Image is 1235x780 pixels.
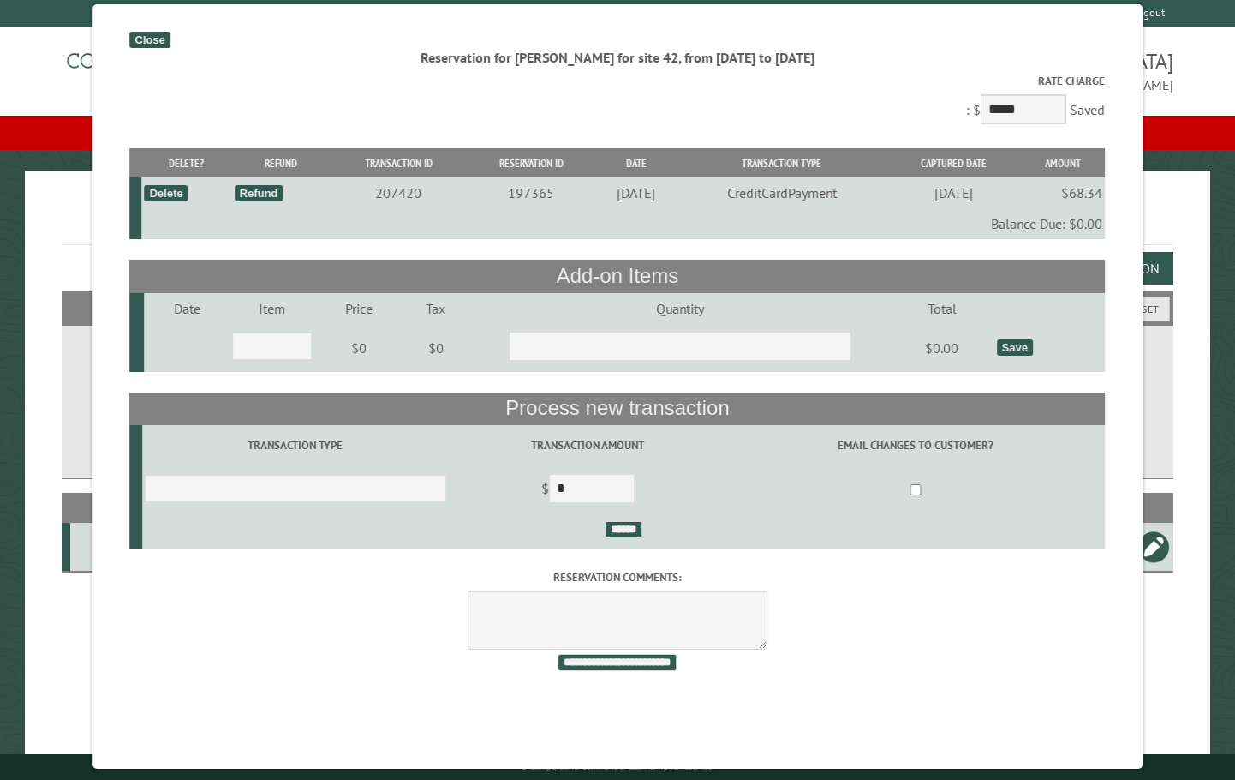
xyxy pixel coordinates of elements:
td: Balance Due: $0.00 [141,208,1105,239]
th: Captured Date [887,148,1020,178]
th: Transaction ID [331,148,467,178]
th: Refund [231,148,331,178]
td: [DATE] [887,177,1020,208]
small: © Campground Commander LLC. All rights reserved. [521,761,714,772]
td: CreditCardPayment [677,177,887,208]
img: Campground Commander [62,33,276,100]
label: Transaction Amount [451,437,724,453]
td: Quantity [469,293,890,324]
div: Delete [145,185,188,201]
th: Amount [1020,148,1106,178]
td: 207420 [331,177,467,208]
h1: Reservations [62,198,1173,245]
th: Transaction Type [677,148,887,178]
h2: Filters [62,291,1173,324]
div: Save [997,339,1033,356]
button: Reset [1119,297,1170,321]
td: 197365 [467,177,596,208]
label: Email changes to customer? [730,437,1103,453]
span: Saved [1071,101,1106,118]
label: Transaction Type [146,437,446,453]
td: Tax [403,293,469,324]
th: Add-on Items [129,260,1105,292]
td: $ [449,466,727,514]
div: 42 [77,538,135,555]
label: Rate Charge [129,73,1105,89]
td: Total [891,293,994,324]
td: $0 [315,324,403,372]
th: Reservation ID [467,148,596,178]
td: $0 [403,324,469,372]
td: $0.00 [891,324,994,372]
td: $68.34 [1020,177,1106,208]
th: Delete? [141,148,231,178]
div: Reservation for [PERSON_NAME] for site 42, from [DATE] to [DATE] [129,48,1105,67]
th: Date [596,148,677,178]
td: Date [144,293,230,324]
div: Close [129,32,170,48]
label: Reservation comments: [129,569,1105,585]
td: Item [230,293,315,324]
div: Refund [235,185,283,201]
td: [DATE] [596,177,677,208]
td: Price [315,293,403,324]
th: Site [70,493,139,523]
div: : $ [129,73,1105,129]
th: Process new transaction [129,393,1105,425]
